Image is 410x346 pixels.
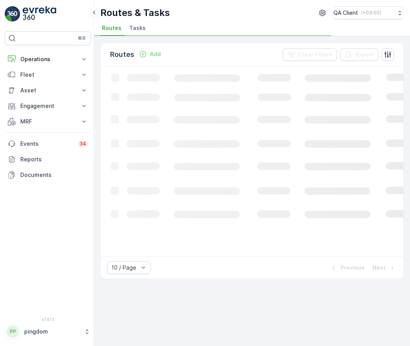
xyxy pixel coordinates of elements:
button: Fleet [5,67,91,83]
button: Export [340,48,378,61]
span: Tasks [129,24,146,32]
p: Engagement [20,102,75,110]
a: Events34 [5,136,91,152]
button: PPpingdom [5,323,91,340]
button: Engagement [5,98,91,114]
p: Add [150,50,161,58]
p: Routes & Tasks [100,7,170,19]
p: Routes [110,49,134,60]
button: Asset [5,83,91,98]
div: PP [7,325,19,338]
p: 34 [80,141,86,147]
button: MRF [5,114,91,129]
p: Events [20,140,73,148]
p: Asset [20,86,75,94]
p: ( +03:00 ) [361,10,381,16]
p: Fleet [20,71,75,79]
p: Next [373,264,385,272]
img: logo_light-DOdMpM7g.png [23,6,56,22]
p: QA Client [333,9,358,17]
button: Operations [5,51,91,67]
button: Add [136,49,164,59]
button: Next [372,263,397,272]
p: MRF [20,118,75,125]
img: logo [5,6,20,22]
a: Reports [5,152,91,167]
span: Routes [102,24,121,32]
p: Export [356,51,374,58]
a: Documents [5,167,91,183]
p: Reports [20,155,88,163]
p: Operations [20,55,75,63]
p: Documents [20,171,88,179]
button: Previous [329,263,365,272]
button: QA Client(+03:00) [333,6,404,19]
p: ⌘B [78,35,86,41]
p: Clear Filters [298,51,332,58]
p: Previous [340,264,365,272]
button: Clear Filters [283,48,337,61]
span: v 1.51.1 [5,317,91,322]
p: pingdom [24,328,80,335]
